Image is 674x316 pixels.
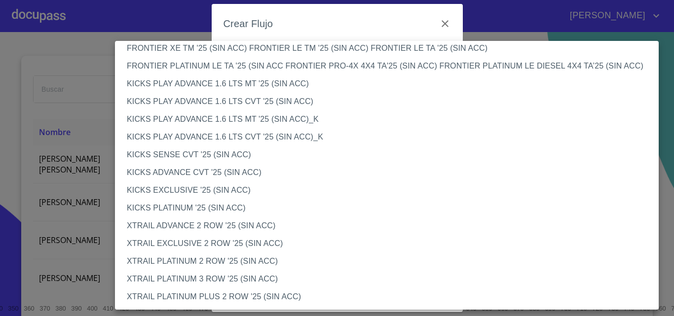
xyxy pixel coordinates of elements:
li: KICKS ADVANCE CVT '25 (SIN ACC) [115,164,666,181]
li: XTRAIL PLATINUM PLUS 2 ROW '25 (SIN ACC) [115,288,666,306]
li: FRONTIER XE TM '25 (SIN ACC) FRONTIER LE TM '25 (SIN ACC) FRONTIER LE TA '25 (SIN ACC) [115,39,666,57]
li: XTRAIL PLATINUM 2 ROW '25 (SIN ACC) [115,252,666,270]
li: KICKS PLAY ADVANCE 1.6 LTS CVT '25 (SIN ACC) [115,93,666,110]
li: KICKS PLAY ADVANCE 1.6 LTS MT '25 (SIN ACC) [115,75,666,93]
li: KICKS PLAY ADVANCE 1.6 LTS CVT '25 (SIN ACC)_K [115,128,666,146]
li: KICKS PLAY ADVANCE 1.6 LTS MT '25 (SIN ACC)_K [115,110,666,128]
li: FRONTIER PLATINUM LE TA '25 (SIN ACC FRONTIER PRO-4X 4X4 TA'25 (SIN ACC) FRONTIER PLATINUM LE DIE... [115,57,666,75]
li: XTRAIL EXCLUSIVE 2 ROW '25 (SIN ACC) [115,235,666,252]
li: KICKS PLATINUM '25 (SIN ACC) [115,199,666,217]
li: XTRAIL ADVANCE 2 ROW '25 (SIN ACC) [115,217,666,235]
li: XTRAIL PLATINUM 3 ROW '25 (SIN ACC) [115,270,666,288]
li: KICKS EXCLUSIVE '25 (SIN ACC) [115,181,666,199]
li: KICKS SENSE CVT '25 (SIN ACC) [115,146,666,164]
